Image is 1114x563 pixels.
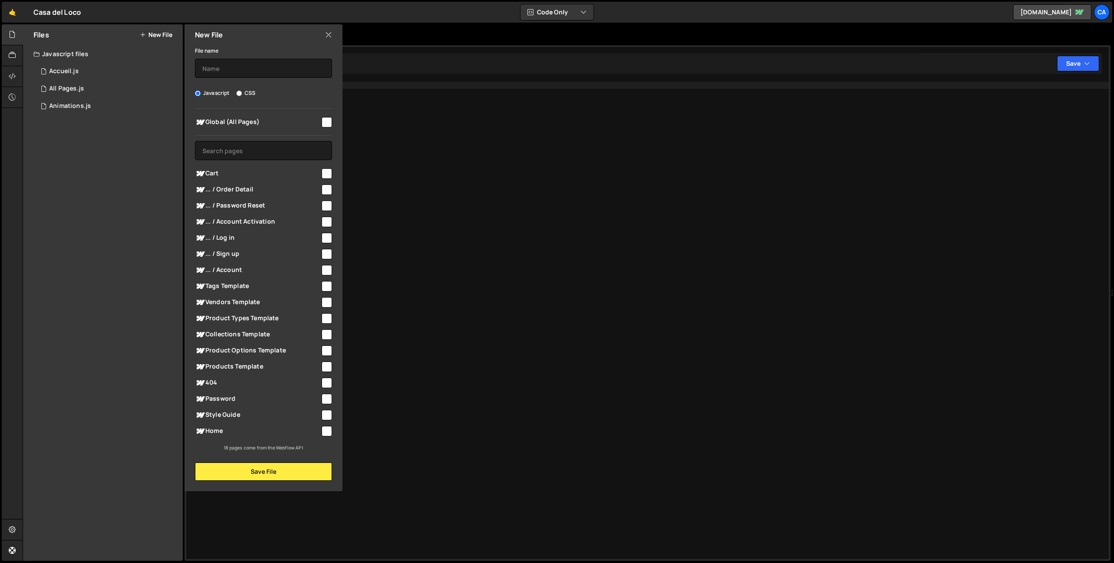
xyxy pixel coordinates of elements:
[34,7,81,17] div: Casa del Loco
[236,89,255,97] label: CSS
[195,426,320,436] span: Home
[195,345,320,356] span: Product Options Template
[520,4,594,20] button: Code Only
[195,233,320,243] span: ... / Log in
[195,168,320,179] span: Cart
[34,63,183,80] div: 16791/45941.js
[49,67,79,75] div: Accueil.js
[195,217,320,227] span: ... / Account Activation
[195,117,320,127] span: Global (All Pages)
[195,362,320,372] span: Products Template
[34,80,183,97] div: 16791/45882.js
[195,90,201,96] input: Javascript
[224,445,303,451] small: 18 pages come from the Webflow API
[195,59,332,78] input: Name
[195,141,332,160] input: Search pages
[1057,56,1099,71] button: Save
[140,31,172,38] button: New File
[195,281,320,292] span: Tags Template
[49,102,91,110] div: Animations.js
[195,184,320,195] span: ... / Order Detail
[195,313,320,324] span: Product Types Template
[195,329,320,340] span: Collections Template
[195,89,230,97] label: Javascript
[195,30,223,40] h2: New File
[23,45,183,63] div: Javascript files
[236,90,242,96] input: CSS
[195,47,218,55] label: File name
[195,297,320,308] span: Vendors Template
[195,249,320,259] span: ... / Sign up
[34,97,183,115] div: 16791/46000.js
[195,410,320,420] span: Style Guide
[195,378,320,388] span: 404
[2,2,23,23] a: 🤙
[195,201,320,211] span: ... / Password Reset
[195,265,320,275] span: ... / Account
[34,30,49,40] h2: Files
[195,394,320,404] span: Password
[195,462,332,481] button: Save File
[49,85,84,93] div: All Pages.js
